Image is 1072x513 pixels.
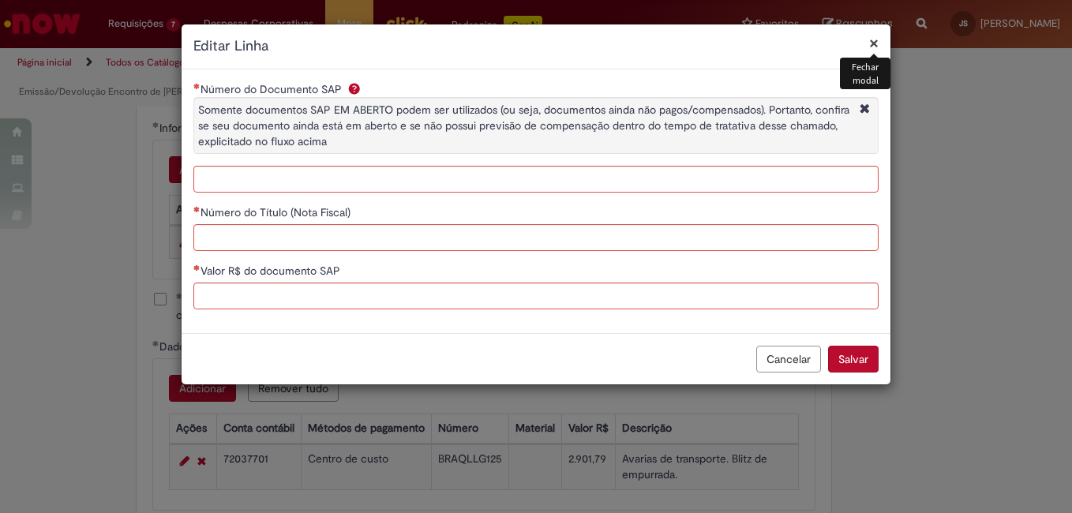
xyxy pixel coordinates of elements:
[193,206,201,212] span: Necessários
[345,82,364,95] span: Ajuda para Número do Documento SAP
[840,58,890,89] div: Fechar modal
[193,166,879,193] input: Número do Documento SAP
[856,102,874,118] i: Fechar More information Por question_numero_do_documento_sap
[193,283,879,309] input: Valor R$ do documento SAP
[198,103,849,148] span: Somente documentos SAP EM ABERTO podem ser utilizados (ou seja, documentos ainda não pagos/compen...
[869,35,879,51] button: Fechar modal
[201,82,345,96] span: Número do Documento SAP
[193,224,879,251] input: Número do Título (Nota Fiscal)
[193,264,201,271] span: Necessários
[193,83,201,89] span: Necessários
[201,205,354,219] span: Número do Título (Nota Fiscal)
[828,346,879,373] button: Salvar
[201,264,343,278] span: Valor R$ do documento SAP
[193,36,879,57] h2: Editar Linha
[756,346,821,373] button: Cancelar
